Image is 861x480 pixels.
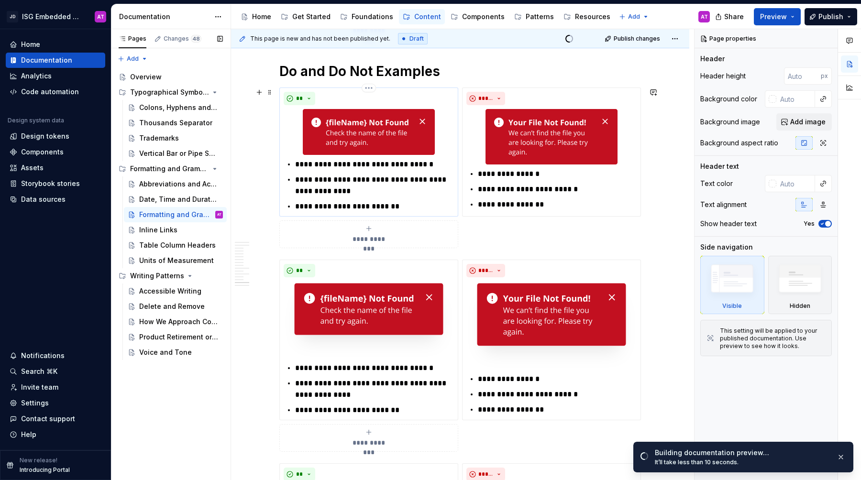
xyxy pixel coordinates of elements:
[700,162,739,171] div: Header text
[700,200,747,209] div: Text alignment
[124,329,227,345] a: Product Retirement or Transition
[486,109,618,164] img: c599c904-6ddd-4d26-8cf3-623c6f9c1f14.svg
[130,87,209,97] div: Typographical Symbols and Punctuation
[21,87,79,97] div: Code automation
[21,163,44,173] div: Assets
[279,63,641,80] h1: Do and Do Not Examples
[277,9,334,24] a: Get Started
[139,225,177,235] div: Inline Links
[6,84,105,99] a: Code automation
[115,69,227,360] div: Page tree
[124,345,227,360] a: Voice and Tone
[124,314,227,329] a: How We Approach Content
[21,414,75,424] div: Contact support
[21,195,66,204] div: Data sources
[124,115,227,131] a: Thousands Separator
[6,348,105,363] button: Notifications
[818,12,843,22] span: Publish
[20,466,70,474] p: Introducing Portal
[139,133,179,143] div: Trademarks
[21,430,36,439] div: Help
[252,12,271,22] div: Home
[6,37,105,52] a: Home
[303,109,435,155] img: f91a067f-1eda-4d2b-9197-e78b6373dcbc.svg
[20,457,57,464] p: New release!
[754,8,801,25] button: Preview
[130,271,184,281] div: Writing Patterns
[821,72,828,80] p: px
[130,164,209,174] div: Formatting and Grammar
[6,427,105,442] button: Help
[115,161,227,176] div: Formatting and Grammar
[700,117,760,127] div: Background image
[284,281,454,359] img: 41cbd060-0108-4780-a383-28b58ffdc8de.svg
[628,13,640,21] span: Add
[139,103,218,112] div: Colons, Hyphens and Dashes
[139,179,218,189] div: Abbreviations and Acronyms
[700,242,753,252] div: Side navigation
[710,8,750,25] button: Share
[6,53,105,68] a: Documentation
[124,192,227,207] a: Date, Time and Duration
[139,286,201,296] div: Accessible Writing
[21,71,52,81] div: Analytics
[139,240,216,250] div: Table Column Headers
[191,35,201,43] span: 48
[119,35,146,43] div: Pages
[700,179,733,188] div: Text color
[700,219,757,229] div: Show header text
[560,9,614,24] a: Resources
[760,12,787,22] span: Preview
[399,9,445,24] a: Content
[139,195,218,204] div: Date, Time and Duration
[124,299,227,314] a: Delete and Remove
[21,382,58,392] div: Invite team
[139,332,218,342] div: Product Retirement or Transition
[700,94,757,104] div: Background color
[616,10,652,23] button: Add
[6,411,105,426] button: Contact support
[6,68,105,84] a: Analytics
[724,12,744,22] span: Share
[124,207,227,222] a: Formatting and GrammarAT
[776,175,815,192] input: Auto
[655,458,829,466] div: It’ll take less than 10 seconds.
[237,7,614,26] div: Page tree
[21,179,80,188] div: Storybook stories
[97,13,104,21] div: AT
[115,268,227,284] div: Writing Patterns
[21,398,49,408] div: Settings
[115,52,151,65] button: Add
[804,220,815,228] label: Yes
[6,192,105,207] a: Data sources
[414,12,441,22] div: Content
[575,12,610,22] div: Resources
[602,32,664,45] button: Publish changes
[124,238,227,253] a: Table Column Headers
[409,35,424,43] span: Draft
[139,118,212,128] div: Thousands Separator
[6,144,105,160] a: Components
[805,8,857,25] button: Publish
[700,138,778,148] div: Background aspect ratio
[447,9,508,24] a: Components
[655,448,829,458] div: Building documentation preview…
[776,113,832,131] button: Add image
[139,317,218,327] div: How We Approach Content
[115,85,227,100] div: Typographical Symbols and Punctuation
[336,9,397,24] a: Foundations
[130,72,162,82] div: Overview
[768,256,832,314] div: Hidden
[139,348,192,357] div: Voice and Tone
[6,364,105,379] button: Search ⌘K
[139,149,218,158] div: Vertical Bar or Pipe Symbol |
[124,253,227,268] a: Units of Measurement
[119,12,210,22] div: Documentation
[21,40,40,49] div: Home
[237,9,275,24] a: Home
[21,55,72,65] div: Documentation
[124,131,227,146] a: Trademarks
[139,210,213,219] div: Formatting and Grammar
[124,284,227,299] a: Accessible Writing
[6,380,105,395] a: Invite team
